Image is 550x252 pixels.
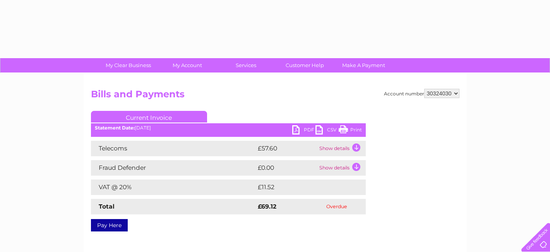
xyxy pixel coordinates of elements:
[99,203,115,210] strong: Total
[256,180,348,195] td: £11.52
[91,180,256,195] td: VAT @ 20%
[95,125,135,131] b: Statement Date:
[317,141,366,156] td: Show details
[256,141,317,156] td: £57.60
[91,111,207,123] a: Current Invoice
[91,160,256,176] td: Fraud Defender
[91,89,459,104] h2: Bills and Payments
[91,219,128,231] a: Pay Here
[91,141,256,156] td: Telecoms
[258,203,276,210] strong: £69.12
[91,125,366,131] div: [DATE]
[315,125,339,136] a: CSV
[317,160,366,176] td: Show details
[214,58,278,72] a: Services
[339,125,362,136] a: Print
[96,58,160,72] a: My Clear Business
[308,199,366,214] td: Overdue
[292,125,315,136] a: PDF
[273,58,337,72] a: Customer Help
[155,58,219,72] a: My Account
[384,89,459,98] div: Account number
[256,160,317,176] td: £0.00
[332,58,396,72] a: Make A Payment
